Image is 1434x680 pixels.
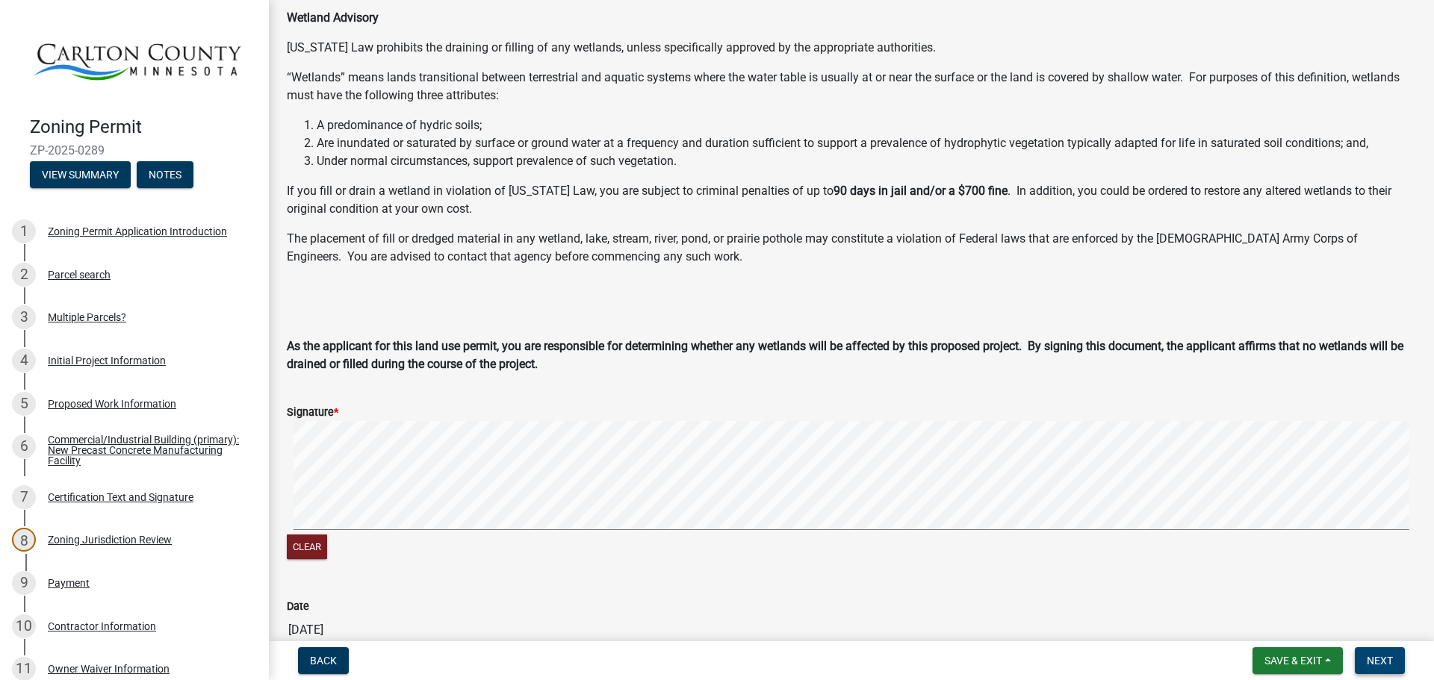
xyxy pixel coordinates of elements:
div: 2 [12,263,36,287]
div: Multiple Parcels? [48,312,126,322]
div: Parcel search [48,269,111,280]
div: Zoning Permit Application Introduction [48,226,227,237]
div: 6 [12,434,36,458]
div: Initial Project Information [48,355,166,366]
button: Save & Exit [1253,647,1343,674]
div: 5 [12,392,36,416]
span: Save & Exit [1264,655,1322,667]
label: Date [287,602,309,612]
button: Notes [137,161,193,188]
p: “Wetlands” means lands transitional between terrestrial and aquatic systems where the water table... [287,69,1416,105]
wm-modal-confirm: Summary [30,170,131,182]
div: 3 [12,305,36,329]
div: 8 [12,528,36,552]
div: Contractor Information [48,621,156,631]
li: Are inundated or saturated by surface or ground water at a frequency and duration sufficient to s... [317,134,1416,152]
button: View Summary [30,161,131,188]
h4: Zoning Permit [30,116,257,138]
p: The placement of fill or dredged material in any wetland, lake, stream, river, pond, or prairie p... [287,230,1416,266]
div: Commercial/Industrial Building (primary): New Precast Concrete Manufacturing Facility [48,434,245,466]
wm-modal-confirm: Notes [137,170,193,182]
p: [US_STATE] Law prohibits the draining or filling of any wetlands, unless specifically approved by... [287,39,1416,57]
strong: 90 days in jail and/or a $700 fine [834,184,1008,198]
li: A predominance of hydric soils; [317,116,1416,134]
span: Next [1367,655,1393,667]
span: Back [310,655,337,667]
button: Next [1355,647,1405,674]
div: Payment [48,578,90,588]
p: If you fill or drain a wetland in violation of [US_STATE] Law, you are subject to criminal penalt... [287,182,1416,218]
div: Proposed Work Information [48,399,176,409]
button: Clear [287,534,327,559]
div: 9 [12,571,36,595]
div: Certification Text and Signature [48,492,193,502]
strong: Wetland Advisory [287,10,379,25]
div: 4 [12,349,36,372]
div: Owner Waiver Information [48,664,170,674]
span: ZP-2025-0289 [30,143,239,157]
div: 7 [12,485,36,509]
li: Under normal circumstances, support prevalence of such vegetation. [317,152,1416,170]
div: 1 [12,219,36,243]
div: Zoning Jurisdiction Review [48,534,172,545]
label: Signature [287,408,338,418]
strong: As the applicant for this land use permit, you are responsible for determining whether any wetlan... [287,339,1403,371]
div: 10 [12,614,36,638]
button: Back [298,647,349,674]
img: Carlton County, Minnesota [30,16,245,101]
